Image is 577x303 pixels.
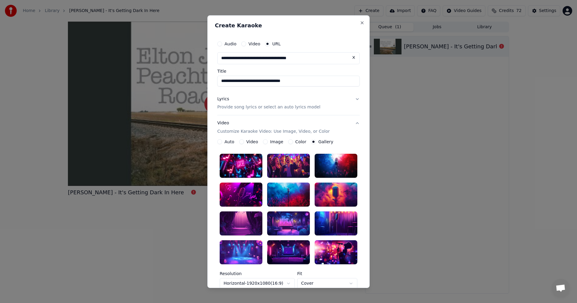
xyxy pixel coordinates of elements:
[270,140,283,144] label: Image
[217,104,320,110] p: Provide song lyrics or select an auto lyrics model
[217,69,360,73] label: Title
[297,271,357,276] label: Fit
[295,140,307,144] label: Color
[217,96,229,102] div: Lyrics
[215,23,362,28] h2: Create Karaoke
[224,140,234,144] label: Auto
[217,129,330,135] p: Customize Karaoke Video: Use Image, Video, or Color
[217,120,330,135] div: Video
[318,140,333,144] label: Gallery
[217,91,360,115] button: LyricsProvide song lyrics or select an auto lyrics model
[217,115,360,139] button: VideoCustomize Karaoke Video: Use Image, Video, or Color
[246,140,258,144] label: Video
[272,41,281,46] label: URL
[220,271,295,276] label: Resolution
[249,41,260,46] label: Video
[224,41,237,46] label: Audio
